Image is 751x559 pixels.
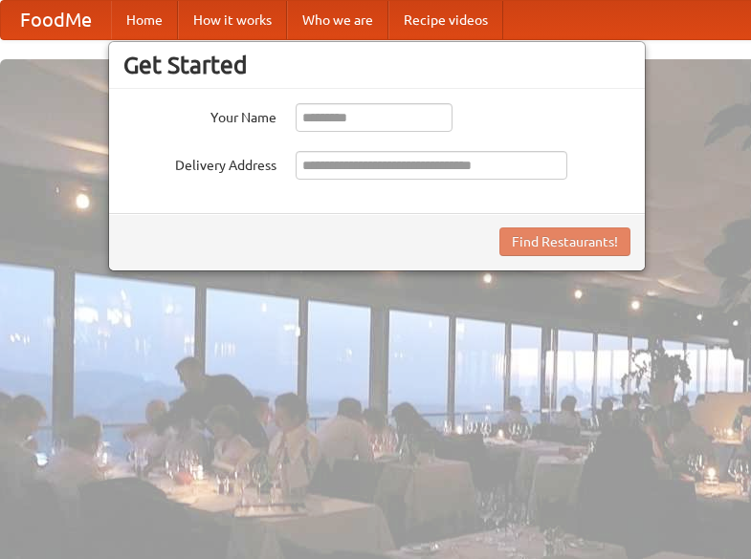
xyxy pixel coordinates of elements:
[123,51,630,79] h3: Get Started
[123,151,276,175] label: Delivery Address
[1,1,111,39] a: FoodMe
[499,227,630,256] button: Find Restaurants!
[178,1,287,39] a: How it works
[388,1,503,39] a: Recipe videos
[287,1,388,39] a: Who we are
[123,103,276,127] label: Your Name
[111,1,178,39] a: Home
